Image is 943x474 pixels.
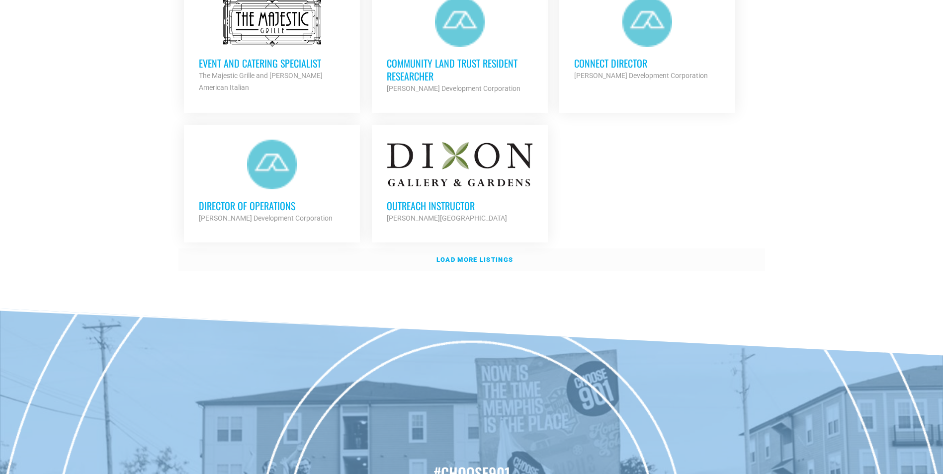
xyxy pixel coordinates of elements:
h3: Event and Catering Specialist [199,57,345,70]
strong: [PERSON_NAME] Development Corporation [574,72,708,79]
h3: Community Land Trust Resident Researcher [387,57,533,82]
strong: [PERSON_NAME][GEOGRAPHIC_DATA] [387,214,507,222]
h3: Director of Operations [199,199,345,212]
a: Director of Operations [PERSON_NAME] Development Corporation [184,125,360,239]
a: Load more listings [178,248,765,271]
h3: Outreach Instructor [387,199,533,212]
strong: [PERSON_NAME] Development Corporation [199,214,333,222]
strong: [PERSON_NAME] Development Corporation [387,84,520,92]
h3: Connect Director [574,57,720,70]
a: Outreach Instructor [PERSON_NAME][GEOGRAPHIC_DATA] [372,125,548,239]
strong: The Majestic Grille and [PERSON_NAME] American Italian [199,72,323,91]
strong: Load more listings [436,256,513,263]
